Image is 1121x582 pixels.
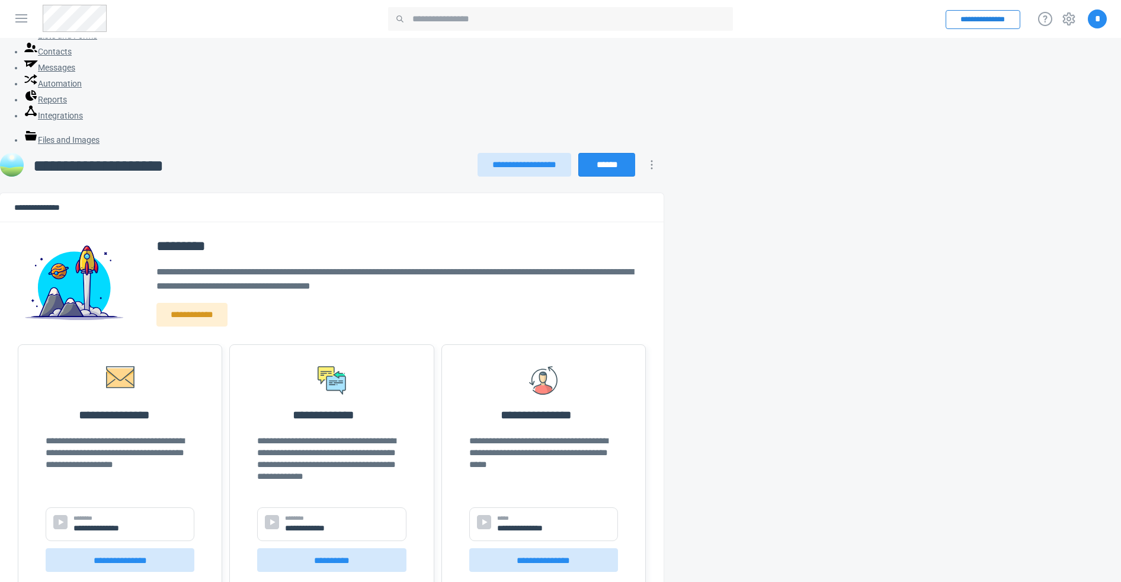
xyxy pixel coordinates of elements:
[38,111,83,120] span: Integrations
[38,79,82,88] span: Automation
[24,111,83,120] a: Integrations
[38,47,72,56] span: Contacts
[24,95,67,104] a: Reports
[38,95,67,104] span: Reports
[38,63,75,72] span: Messages
[24,47,72,56] a: Contacts
[24,79,82,88] a: Automation
[24,63,75,72] a: Messages
[38,135,100,145] span: Files and Images
[24,135,100,145] a: Files and Images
